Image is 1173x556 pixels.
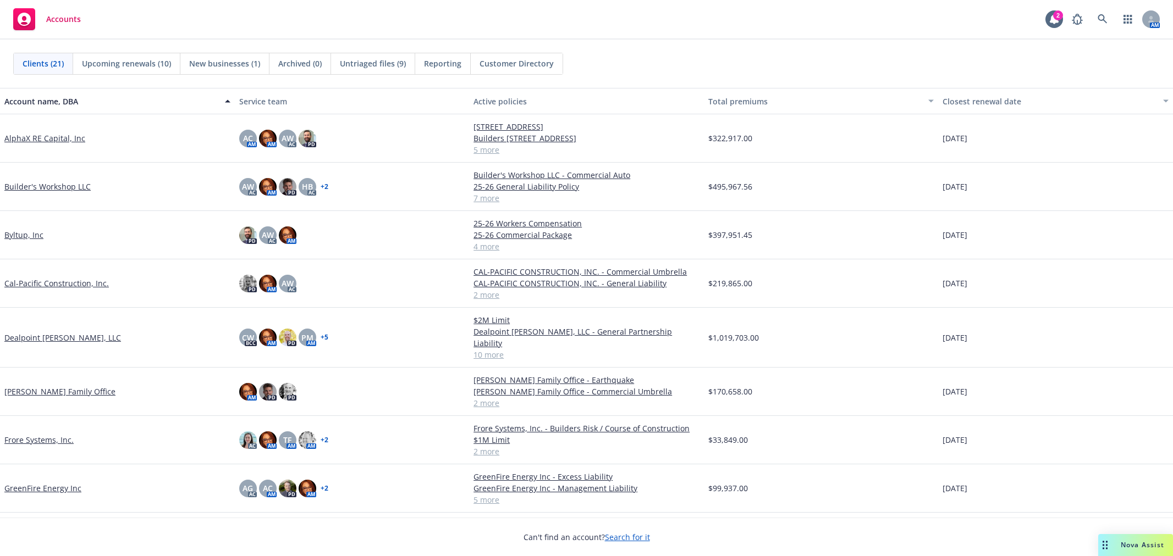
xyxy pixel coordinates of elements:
span: [DATE] [943,434,967,446]
a: [PERSON_NAME] Family Office [4,386,115,397]
span: Clients (21) [23,58,64,69]
span: $322,917.00 [708,132,752,144]
span: Customer Directory [480,58,554,69]
a: Report a Bug [1066,8,1088,30]
a: 25-26 Commercial Package [473,229,700,241]
a: Accounts [9,4,85,35]
img: photo [279,178,296,196]
span: [DATE] [943,332,967,343]
span: AG [243,482,253,494]
span: CW [242,332,254,343]
a: Cal-Pacific Construction, Inc. [4,277,109,289]
a: 5 more [473,144,700,155]
a: [PERSON_NAME] Family Office - Earthquake [473,374,700,386]
span: Reporting [424,58,461,69]
div: Service team [239,96,465,107]
a: Builder's Workshop LLC [4,181,91,192]
a: 25-26 Workers Compensation [473,218,700,229]
span: AW [242,181,254,192]
span: AW [262,229,274,241]
div: Closest renewal date [943,96,1157,107]
a: CAL-PACIFIC CONSTRUCTION, INC. - General Liability [473,277,700,289]
span: [DATE] [943,386,967,397]
button: Nova Assist [1098,534,1173,556]
img: photo [279,480,296,497]
span: $170,658.00 [708,386,752,397]
img: photo [259,383,277,401]
span: AC [263,482,273,494]
a: Frore Systems, Inc. [4,434,74,446]
a: $2M Limit [473,314,700,326]
span: $1,019,703.00 [708,332,759,343]
div: Drag to move [1098,534,1112,556]
a: + 2 [321,485,328,492]
span: TF [283,434,291,446]
div: Account name, DBA [4,96,218,107]
span: [DATE] [943,132,967,144]
span: [DATE] [943,482,967,494]
span: AC [243,132,253,144]
img: photo [259,178,277,196]
img: photo [299,480,316,497]
a: Dealpoint [PERSON_NAME], LLC - General Partnership Liability [473,326,700,349]
a: 5 more [473,494,700,505]
a: 2 more [473,446,700,457]
img: photo [239,226,257,244]
a: [STREET_ADDRESS] [473,121,700,132]
span: Archived (0) [278,58,322,69]
button: Total premiums [704,88,939,114]
a: Switch app [1117,8,1139,30]
span: [DATE] [943,277,967,289]
span: Can't find an account? [524,531,650,543]
a: $1M Limit [473,434,700,446]
img: photo [279,226,296,244]
span: Nova Assist [1121,540,1164,549]
a: 4 more [473,241,700,252]
span: [DATE] [943,229,967,241]
img: photo [239,275,257,292]
img: photo [239,383,257,401]
a: Search for it [605,532,650,542]
a: Frore Systems, Inc. - Builders Risk / Course of Construction [473,422,700,434]
img: photo [259,275,277,292]
span: AW [282,132,294,144]
span: PM [301,332,313,343]
a: 25-26 General Liability Policy [473,181,700,192]
a: CAL-PACIFIC CONSTRUCTION, INC. - Commercial Umbrella [473,266,700,277]
span: Upcoming renewals (10) [82,58,171,69]
a: 7 more [473,192,700,204]
a: Builder's Workshop LLC - Commercial Auto [473,169,700,181]
button: Active policies [469,88,704,114]
span: $99,937.00 [708,482,748,494]
span: Accounts [46,15,81,24]
a: 2 more [473,397,700,409]
button: Service team [235,88,470,114]
a: Dealpoint [PERSON_NAME], LLC [4,332,121,343]
span: AW [282,277,294,289]
span: Untriaged files (9) [340,58,406,69]
img: photo [259,329,277,346]
div: Active policies [473,96,700,107]
button: Closest renewal date [938,88,1173,114]
span: $495,967.56 [708,181,752,192]
span: [DATE] [943,181,967,192]
a: [PERSON_NAME] Family Office - Commercial Umbrella [473,386,700,397]
a: GreenFire Energy Inc [4,482,81,494]
a: 10 more [473,349,700,360]
a: Builders [STREET_ADDRESS] [473,132,700,144]
span: $219,865.00 [708,277,752,289]
a: + 5 [321,334,328,341]
a: Search [1092,8,1114,30]
a: + 2 [321,184,328,190]
a: + 2 [321,437,328,443]
div: 2 [1053,10,1063,20]
img: photo [259,431,277,449]
a: AlphaX RE Capital, Inc [4,132,85,144]
a: GreenFire Energy Inc - Management Liability [473,482,700,494]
